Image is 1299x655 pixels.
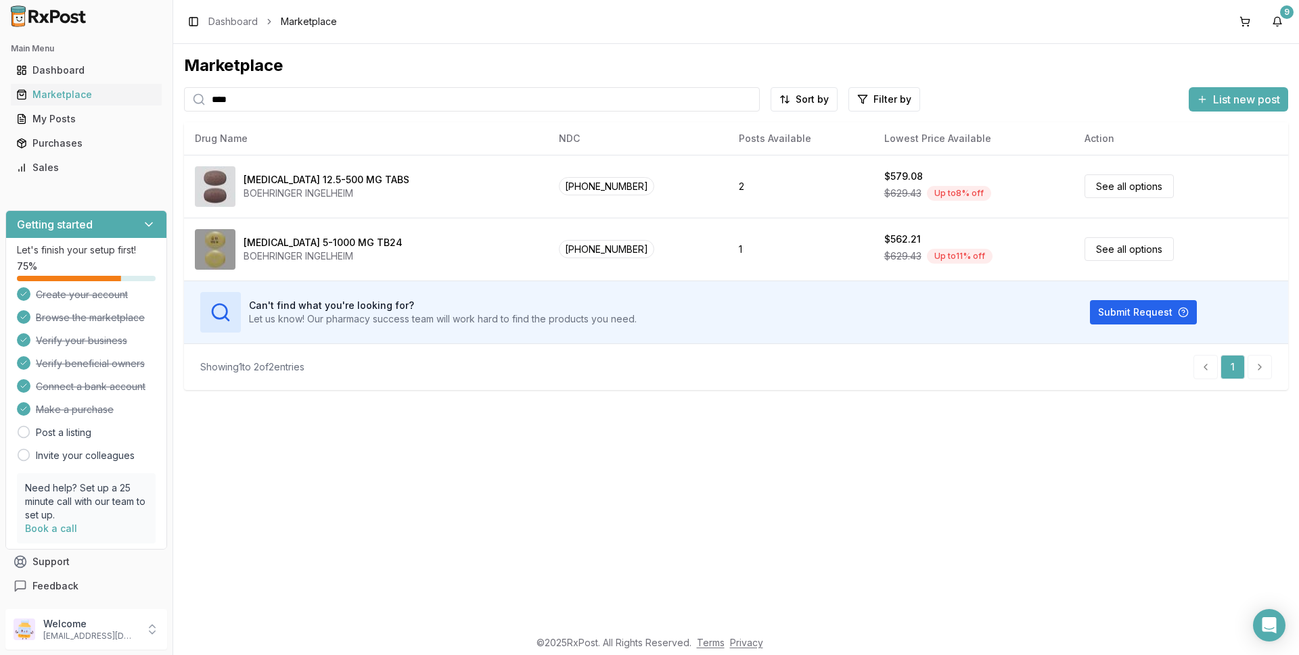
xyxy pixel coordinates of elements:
p: Let's finish your setup first! [17,243,156,257]
div: Up to 11 % off [927,249,993,264]
div: [MEDICAL_DATA] 12.5-500 MG TABS [244,173,409,187]
a: List new post [1189,94,1288,107]
div: Marketplace [184,55,1288,76]
h3: Getting started [17,216,93,233]
td: 2 [728,155,873,218]
nav: breadcrumb [208,15,337,28]
a: Dashboard [11,58,162,82]
th: Lowest Price Available [873,122,1074,155]
button: Support [5,550,167,574]
th: NDC [548,122,729,155]
img: User avatar [14,618,35,640]
p: [EMAIL_ADDRESS][DOMAIN_NAME] [43,631,137,641]
a: Marketplace [11,82,162,107]
button: Marketplace [5,84,167,105]
span: Connect a bank account [36,380,145,393]
p: Let us know! Our pharmacy success team will work hard to find the products you need. [249,312,637,326]
div: $562.21 [884,233,921,246]
button: Dashboard [5,59,167,81]
a: Dashboard [208,15,258,28]
div: Marketplace [16,88,156,101]
a: Book a call [25,523,77,534]
span: Make a purchase [36,403,114,416]
a: Post a listing [36,426,91,439]
img: Synjardy 12.5-500 MG TABS [195,166,235,207]
div: Sales [16,161,156,174]
span: Marketplace [281,15,337,28]
div: 9 [1280,5,1294,19]
div: BOEHRINGER INGELHEIM [244,249,403,263]
a: See all options [1085,237,1174,261]
a: 1 [1221,355,1245,379]
p: Welcome [43,617,137,631]
button: Sort by [771,87,838,112]
div: Open Intercom Messenger [1253,609,1285,641]
img: Synjardy XR 5-1000 MG TB24 [195,229,235,270]
th: Posts Available [728,122,873,155]
span: Verify beneficial owners [36,357,145,370]
a: Invite your colleagues [36,449,135,462]
span: List new post [1213,91,1280,107]
div: BOEHRINGER INGELHEIM [244,187,409,200]
a: Terms [697,637,725,648]
a: My Posts [11,107,162,131]
span: [PHONE_NUMBER] [559,240,654,258]
span: Create your account [36,288,128,301]
div: [MEDICAL_DATA] 5-1000 MG TB24 [244,236,403,249]
button: 9 [1267,11,1288,32]
div: Showing 1 to 2 of 2 entries [200,360,304,374]
span: $629.43 [884,249,921,263]
span: Sort by [796,93,829,106]
span: [PHONE_NUMBER] [559,177,654,195]
span: Feedback [32,579,78,593]
h3: Can't find what you're looking for? [249,299,637,312]
div: My Posts [16,112,156,126]
a: Purchases [11,131,162,155]
h2: Main Menu [11,43,162,54]
div: Purchases [16,137,156,150]
span: Verify your business [36,334,127,347]
span: 75 % [17,260,37,273]
div: Dashboard [16,64,156,77]
a: Sales [11,155,162,180]
p: Need help? Set up a 25 minute call with our team to set up. [25,481,147,522]
button: Filter by [848,87,920,112]
button: Sales [5,157,167,178]
td: 1 [728,218,873,281]
span: Browse the marketplace [36,311,145,324]
nav: pagination [1193,355,1272,379]
th: Drug Name [184,122,548,155]
th: Action [1074,122,1289,155]
span: $629.43 [884,187,921,200]
button: List new post [1189,87,1288,112]
div: Up to 8 % off [927,186,991,201]
img: RxPost Logo [5,5,92,27]
button: My Posts [5,108,167,130]
div: $579.08 [884,170,923,183]
span: Filter by [873,93,911,106]
a: See all options [1085,174,1174,198]
button: Submit Request [1090,300,1197,324]
button: Feedback [5,574,167,598]
a: Privacy [730,637,763,648]
button: Purchases [5,132,167,154]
